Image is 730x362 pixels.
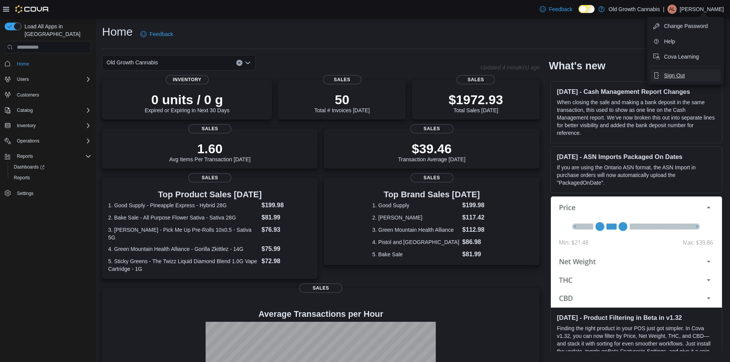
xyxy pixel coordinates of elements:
dd: $72.98 [262,257,312,266]
span: Home [14,59,91,68]
span: Sales [188,173,231,182]
span: Reports [14,175,30,181]
a: Dashboards [8,162,94,172]
span: Operations [14,136,91,146]
div: Total Sales [DATE] [448,92,503,113]
dd: $117.42 [462,213,491,222]
div: Adam Loy [667,5,677,14]
button: Sign Out [650,69,721,82]
p: When closing the safe and making a bank deposit in the same transaction, this used to show as one... [557,98,716,137]
a: Customers [14,90,42,100]
dt: 1. Good Supply - Pineapple Express - Hybrid 28G [108,201,259,209]
a: Dashboards [11,162,48,172]
dd: $199.98 [262,201,312,210]
button: Catalog [2,105,94,116]
span: Inventory [166,75,209,84]
dt: 3. Green Mountain Health Alliance [372,226,459,234]
em: Beta Features [607,348,641,354]
button: Home [2,58,94,69]
span: Dashboards [14,164,44,170]
a: Home [14,59,32,69]
span: Sales [299,283,342,293]
span: Catalog [17,107,33,113]
dd: $75.99 [262,244,312,254]
h1: Home [102,24,133,39]
button: Inventory [14,121,39,130]
span: Settings [17,190,33,197]
span: Users [17,76,29,82]
span: AL [669,5,675,14]
button: Customers [2,89,94,100]
h3: Top Brand Sales [DATE] [372,190,491,199]
div: Total # Invoices [DATE] [315,92,370,113]
span: Inventory [17,123,36,129]
button: Reports [14,152,36,161]
p: 0 units / 0 g [145,92,229,107]
button: Reports [2,151,94,162]
p: $39.46 [398,141,466,156]
button: Help [650,35,721,48]
span: Change Password [664,22,708,30]
button: Operations [2,136,94,146]
p: 50 [315,92,370,107]
span: Settings [14,188,91,198]
dd: $81.99 [262,213,312,222]
h2: What's new [549,60,605,72]
button: Reports [8,172,94,183]
dd: $199.98 [462,201,491,210]
span: Load All Apps in [GEOGRAPHIC_DATA] [21,23,91,38]
a: Feedback [537,2,575,17]
button: Inventory [2,120,94,131]
dd: $112.98 [462,225,491,234]
button: Clear input [236,60,242,66]
h3: [DATE] - Product Filtering in Beta in v1.32 [557,314,716,321]
button: Settings [2,188,94,199]
button: Change Password [650,20,721,32]
button: Operations [14,136,43,146]
span: Reports [14,152,91,161]
span: Users [14,75,91,84]
dt: 1. Good Supply [372,201,459,209]
dt: 2. Bake Sale - All Purpose Flower Sativa - Sativa 28G [108,214,259,221]
div: Avg Items Per Transaction [DATE] [169,141,250,162]
p: [PERSON_NAME] [680,5,724,14]
button: Catalog [14,106,36,115]
p: Updated 4 minute(s) ago [481,64,540,70]
span: Sign Out [664,72,685,79]
span: Home [17,61,29,67]
p: Old Growth Cannabis [608,5,660,14]
p: | [663,5,664,14]
span: Sales [410,173,453,182]
dd: $81.99 [462,250,491,259]
dt: 5. Sticky Greens - The Twizz Liquid Diamond Blend 1.0G Vape Cartridge - 1G [108,257,259,273]
span: Cova Learning [664,53,699,61]
button: Users [2,74,94,85]
span: Inventory [14,121,91,130]
span: Dashboards [11,162,91,172]
dd: $76.93 [262,225,312,234]
span: Customers [14,90,91,100]
span: Operations [17,138,40,144]
h3: Top Product Sales [DATE] [108,190,311,199]
dt: 3. [PERSON_NAME] - Pick Me Up Pre-Rolls 10x0.5 - Sativa 5G [108,226,259,241]
span: Reports [17,153,33,159]
h3: [DATE] - Cash Management Report Changes [557,88,716,95]
p: 1.60 [169,141,250,156]
span: Sales [457,75,495,84]
h4: Average Transactions per Hour [108,310,534,319]
span: Sales [323,75,361,84]
button: Users [14,75,32,84]
span: Catalog [14,106,91,115]
input: Dark Mode [578,5,595,13]
span: Reports [11,173,91,182]
dt: 5. Bake Sale [372,251,459,258]
p: $1972.93 [448,92,503,107]
span: Feedback [150,30,173,38]
div: Transaction Average [DATE] [398,141,466,162]
span: Feedback [549,5,572,13]
nav: Complex example [5,55,91,219]
div: Expired or Expiring in Next 30 Days [145,92,229,113]
img: Cova [15,5,49,13]
a: Reports [11,173,33,182]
